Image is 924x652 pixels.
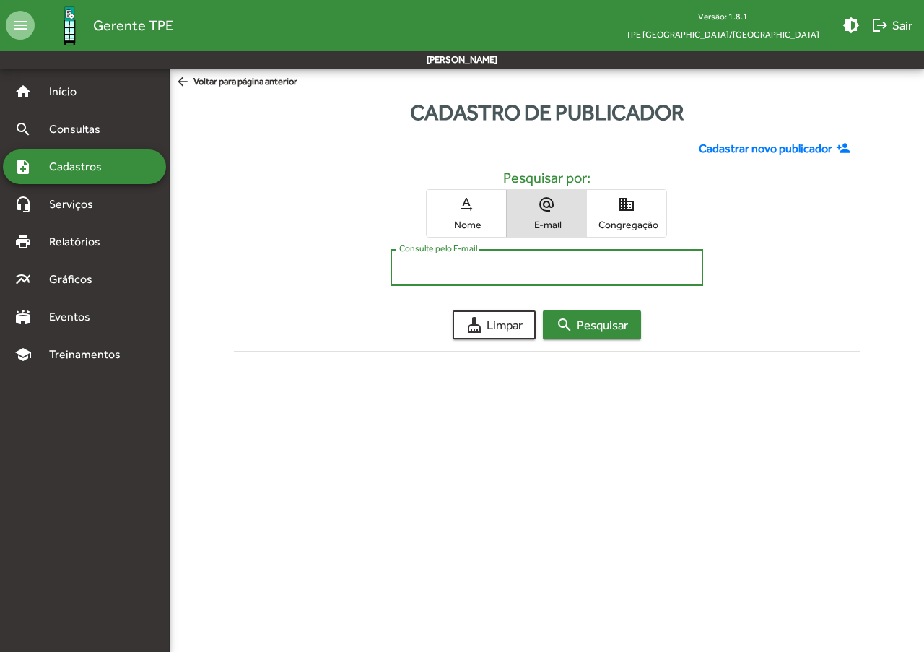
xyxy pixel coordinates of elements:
[40,271,112,288] span: Gráficos
[40,83,97,100] span: Início
[466,316,483,334] mat-icon: cleaning_services
[14,233,32,251] mat-icon: print
[614,7,831,25] div: Versão: 1.8.1
[14,83,32,100] mat-icon: home
[14,158,32,175] mat-icon: note_add
[543,310,641,339] button: Pesquisar
[556,316,573,334] mat-icon: search
[40,308,110,326] span: Eventos
[430,218,502,231] span: Nome
[836,141,854,157] mat-icon: person_add
[14,121,32,138] mat-icon: search
[871,17,889,34] mat-icon: logout
[40,233,119,251] span: Relatórios
[699,140,832,157] span: Cadastrar novo publicador
[510,218,583,231] span: E-mail
[245,169,848,186] h5: Pesquisar por:
[842,17,860,34] mat-icon: brightness_medium
[175,74,297,90] span: Voltar para página anterior
[590,218,663,231] span: Congregação
[40,196,113,213] span: Serviços
[538,196,555,213] mat-icon: alternate_email
[427,190,506,237] button: Nome
[46,2,93,49] img: Logo
[866,12,918,38] button: Sair
[175,74,193,90] mat-icon: arrow_back
[170,96,924,129] div: Cadastro de publicador
[14,308,32,326] mat-icon: stadium
[14,346,32,363] mat-icon: school
[466,312,523,338] span: Limpar
[40,158,121,175] span: Cadastros
[507,190,586,237] button: E-mail
[93,14,173,37] span: Gerente TPE
[587,190,666,237] button: Congregação
[453,310,536,339] button: Limpar
[458,196,475,213] mat-icon: text_rotation_none
[14,271,32,288] mat-icon: multiline_chart
[40,121,119,138] span: Consultas
[14,196,32,213] mat-icon: headset_mic
[35,2,173,49] a: Gerente TPE
[871,12,912,38] span: Sair
[556,312,628,338] span: Pesquisar
[614,25,831,43] span: TPE [GEOGRAPHIC_DATA]/[GEOGRAPHIC_DATA]
[6,11,35,40] mat-icon: menu
[40,346,138,363] span: Treinamentos
[618,196,635,213] mat-icon: domain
